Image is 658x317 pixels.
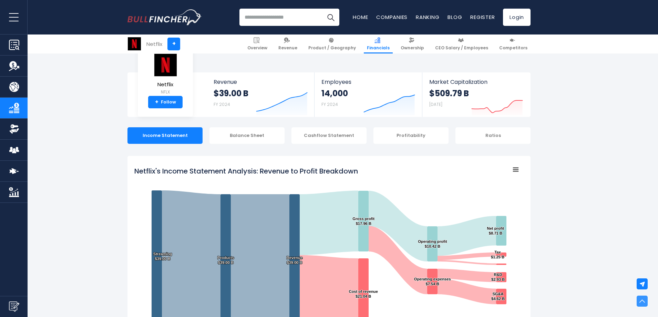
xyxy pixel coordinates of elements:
[278,45,297,51] span: Revenue
[398,34,427,53] a: Ownership
[167,38,180,50] a: +
[244,34,270,53] a: Overview
[373,127,449,144] div: Profitability
[401,45,424,51] span: Ownership
[209,127,285,144] div: Balance Sheet
[364,34,393,53] a: Financials
[499,45,527,51] span: Competitors
[146,40,162,48] div: Netflix
[127,9,202,25] img: Bullfincher logo
[308,45,356,51] span: Product / Geography
[153,82,177,88] span: Netflix
[422,72,530,117] a: Market Capitalization $509.79 B [DATE]
[352,217,374,226] text: Gross profit $17.96 B
[148,96,183,108] a: +Follow
[153,89,177,95] small: NFLX
[153,53,178,96] a: Netflix NFLX
[429,101,442,107] small: [DATE]
[429,88,469,99] strong: $509.79 B
[376,13,408,21] a: Companies
[153,53,177,77] img: NFLX logo
[207,72,315,117] a: Revenue $39.00 B FY 2024
[349,289,378,298] text: Cost of revenue $21.04 B
[418,239,447,248] text: Operating profit $10.42 B
[448,13,462,21] a: Blog
[214,79,308,85] span: Revenue
[134,166,358,176] tspan: Netflix's Income Statement Analysis: Revenue to Profit Breakdown
[367,45,390,51] span: Financials
[470,13,495,21] a: Register
[214,101,230,107] small: FY 2024
[491,273,505,281] text: R&D $2.93 B
[414,277,451,286] text: Operating expenses $7.54 B
[503,9,531,26] a: Login
[155,99,158,105] strong: +
[291,127,367,144] div: Cashflow Statement
[275,34,300,53] a: Revenue
[214,88,248,99] strong: $39.00 B
[416,13,439,21] a: Ranking
[496,34,531,53] a: Competitors
[435,45,488,51] span: CEO Salary / Employees
[9,124,19,134] img: Ownership
[491,250,504,259] text: Tax $1.25 B
[321,88,348,99] strong: 14,000
[353,13,368,21] a: Home
[247,45,267,51] span: Overview
[322,9,339,26] button: Search
[487,226,504,235] text: Net profit $8.71 B
[321,79,415,85] span: Employees
[315,72,422,117] a: Employees 14,000 FY 2024
[153,252,172,261] text: Streaming $39.00 B
[429,79,523,85] span: Market Capitalization
[127,9,202,25] a: Go to homepage
[491,292,505,301] text: SG&A $4.62 B
[455,127,531,144] div: Ratios
[287,256,303,265] text: Revenue $39.00 B
[305,34,359,53] a: Product / Geography
[128,37,141,50] img: NFLX logo
[217,256,234,265] text: Products $39.00 B
[127,127,203,144] div: Income Statement
[432,34,491,53] a: CEO Salary / Employees
[321,101,338,107] small: FY 2024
